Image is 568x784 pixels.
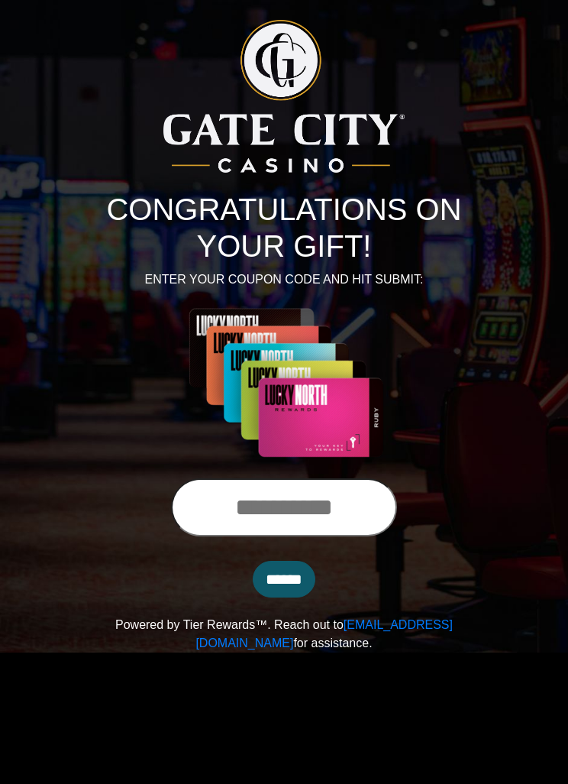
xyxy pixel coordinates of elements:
[195,618,453,650] a: [EMAIL_ADDRESS][DOMAIN_NAME]
[89,271,479,289] p: ENTER YOUR COUPON CODE AND HIT SUBMIT:
[148,307,420,460] img: Center Image
[115,618,453,650] span: Powered by Tier Rewards™. Reach out to for assistance.
[163,20,405,173] img: Logo
[89,191,479,264] h1: CONGRATULATIONS ON YOUR GIFT!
